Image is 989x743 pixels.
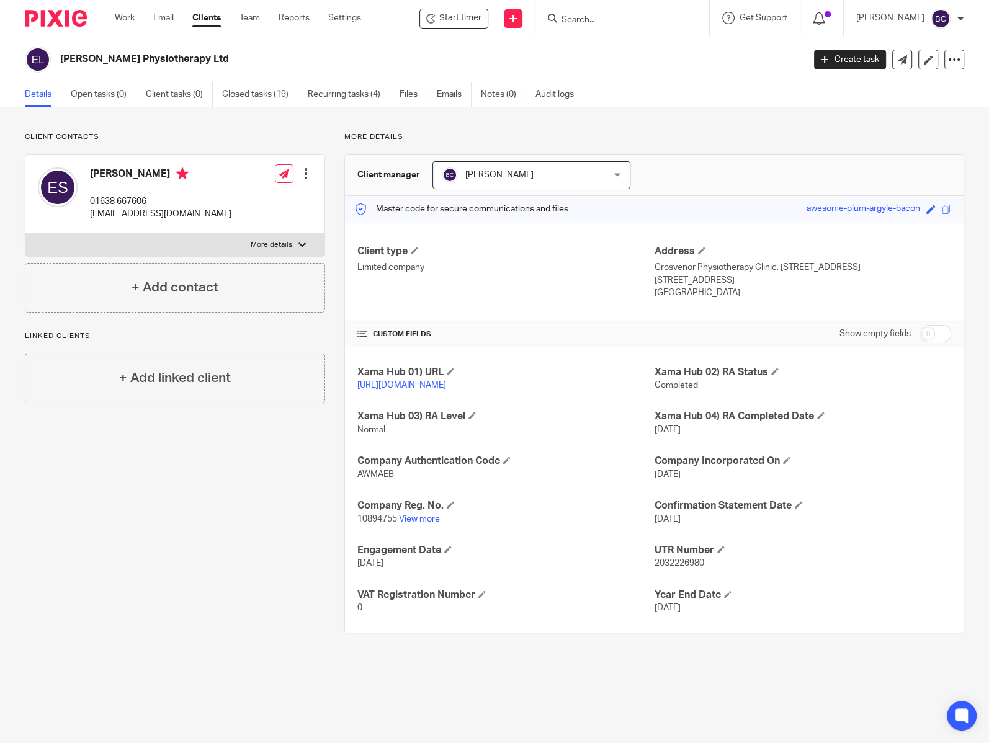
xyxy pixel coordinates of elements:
[357,470,394,479] span: AWMAEB
[655,603,681,612] span: [DATE]
[25,10,87,27] img: Pixie
[655,425,681,434] span: [DATE]
[655,515,681,523] span: [DATE]
[856,12,924,24] p: [PERSON_NAME]
[655,499,951,512] h4: Confirmation Statement Date
[25,331,325,341] p: Linked clients
[655,245,951,258] h4: Address
[115,12,135,24] a: Work
[655,261,951,274] p: Grosvenor Physiotherapy Clinic, [STREET_ADDRESS]
[439,12,481,25] span: Start timer
[357,499,654,512] h4: Company Reg. No.
[655,287,951,299] p: [GEOGRAPHIC_DATA]
[535,82,583,107] a: Audit logs
[60,53,648,66] h2: [PERSON_NAME] Physiotherapy Ltd
[807,202,920,216] div: awesome-plum-argyle-bacon
[442,167,457,182] img: svg%3E
[25,82,61,107] a: Details
[437,82,472,107] a: Emails
[839,327,911,340] label: Show empty fields
[90,195,231,208] p: 01638 667606
[400,82,427,107] a: Files
[344,132,964,142] p: More details
[655,559,704,567] span: 2032226980
[71,82,136,107] a: Open tasks (0)
[814,50,886,69] a: Create task
[357,410,654,423] h4: Xama Hub 03) RA Level
[357,366,654,379] h4: Xama Hub 01) URL
[419,9,488,29] div: Edward Stephens Physiotherapy Ltd
[399,515,440,523] a: View more
[655,274,951,287] p: [STREET_ADDRESS]
[655,470,681,479] span: [DATE]
[465,171,534,179] span: [PERSON_NAME]
[357,425,385,434] span: Normal
[357,589,654,602] h4: VAT Registration Number
[308,82,390,107] a: Recurring tasks (4)
[931,9,951,29] img: svg%3E
[90,208,231,220] p: [EMAIL_ADDRESS][DOMAIN_NAME]
[153,12,174,24] a: Email
[328,12,361,24] a: Settings
[192,12,221,24] a: Clients
[222,82,298,107] a: Closed tasks (19)
[357,455,654,468] h4: Company Authentication Code
[176,167,189,180] i: Primary
[38,167,78,207] img: svg%3E
[357,169,420,181] h3: Client manager
[357,381,446,389] a: [URL][DOMAIN_NAME]
[357,245,654,258] h4: Client type
[239,12,260,24] a: Team
[25,132,325,142] p: Client contacts
[357,261,654,274] p: Limited company
[90,167,231,183] h4: [PERSON_NAME]
[655,381,698,389] span: Completed
[357,515,397,523] span: 10894755
[655,410,951,423] h4: Xama Hub 04) RA Completed Date
[655,455,951,468] h4: Company Incorporated On
[357,329,654,339] h4: CUSTOM FIELDS
[132,278,218,297] h4: + Add contact
[560,15,672,26] input: Search
[279,12,310,24] a: Reports
[146,82,213,107] a: Client tasks (0)
[357,603,362,612] span: 0
[740,14,787,22] span: Get Support
[251,240,292,250] p: More details
[655,366,951,379] h4: Xama Hub 02) RA Status
[354,203,568,215] p: Master code for secure communications and files
[481,82,526,107] a: Notes (0)
[357,544,654,557] h4: Engagement Date
[655,544,951,557] h4: UTR Number
[357,559,383,567] span: [DATE]
[655,589,951,602] h4: Year End Date
[25,47,51,73] img: svg%3E
[119,368,231,388] h4: + Add linked client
